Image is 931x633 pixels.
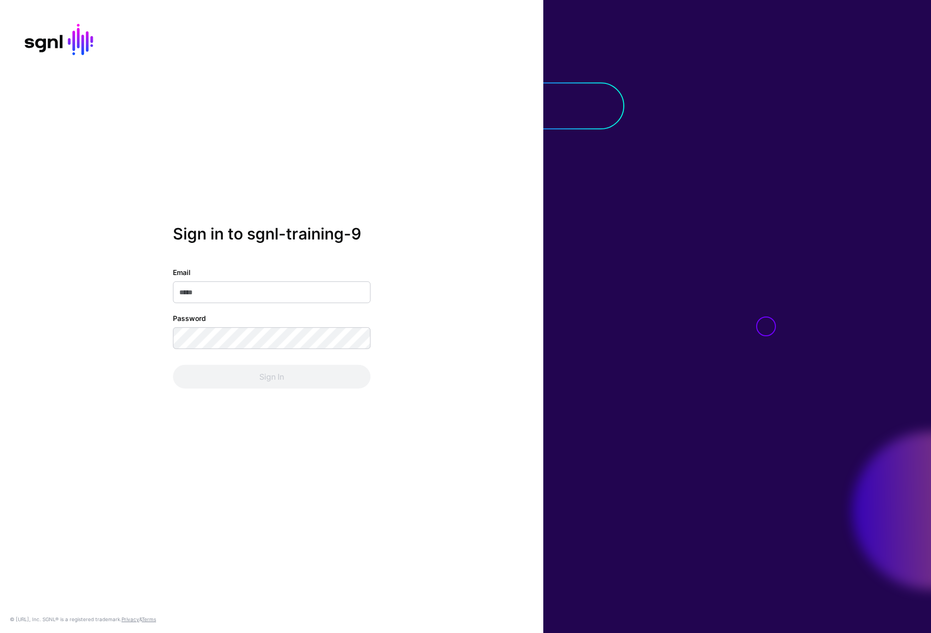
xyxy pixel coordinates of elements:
div: © [URL], Inc. SGNL® is a registered trademark. & [10,615,156,623]
a: Privacy [121,616,139,622]
h2: Sign in to sgnl-training-9 [173,225,370,243]
label: Password [173,313,206,323]
a: Terms [142,616,156,622]
label: Email [173,267,191,277]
